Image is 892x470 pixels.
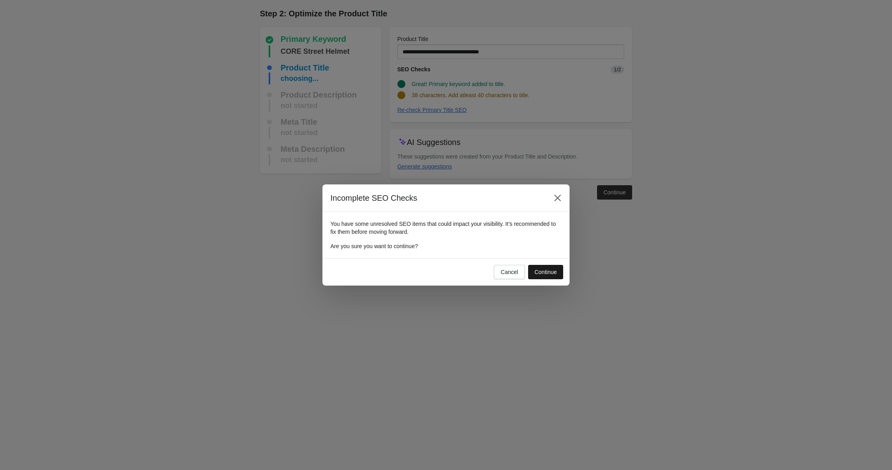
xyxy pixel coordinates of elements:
div: Continue [534,269,557,275]
button: Cancel [494,265,525,279]
button: Close [550,191,565,205]
button: Continue [528,265,563,279]
h2: Incomplete SEO Checks [330,192,542,204]
p: Are you sure you want to continue? [330,242,562,250]
p: You have some unresolved SEO items that could impact your visibility. It’s recommended to fix the... [330,220,562,236]
div: Cancel [501,269,518,275]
